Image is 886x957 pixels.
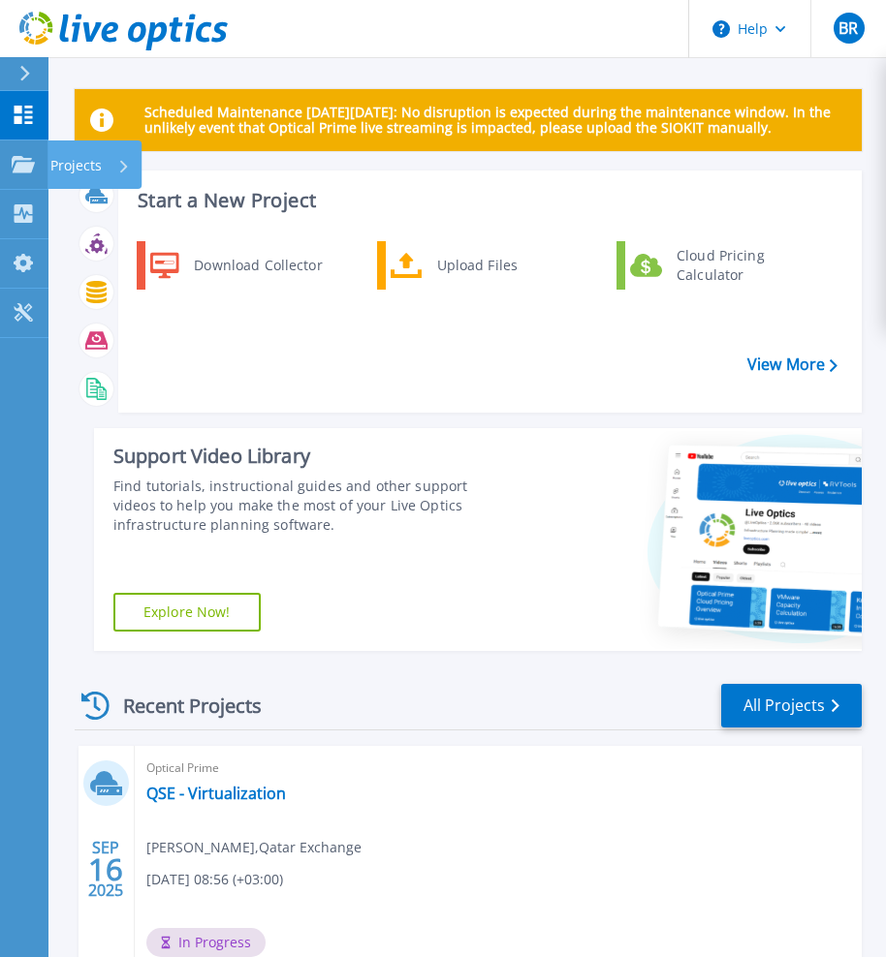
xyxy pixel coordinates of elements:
div: Cloud Pricing Calculator [667,246,810,285]
span: [DATE] 08:56 (+03:00) [146,869,283,890]
a: Cloud Pricing Calculator [617,241,815,290]
div: Upload Files [427,246,571,285]
a: All Projects [721,684,862,727]
a: Upload Files [377,241,576,290]
div: SEP 2025 [87,834,124,905]
a: View More [747,355,838,374]
p: Scheduled Maintenance [DATE][DATE]: No disruption is expected during the maintenance window. In t... [144,105,846,136]
div: Recent Projects [75,682,288,729]
span: 16 [88,861,123,878]
span: Optical Prime [146,757,850,779]
div: Support Video Library [113,444,506,469]
span: In Progress [146,928,266,957]
div: Find tutorials, instructional guides and other support videos to help you make the most of your L... [113,477,506,535]
a: QSE - Virtualization [146,784,286,803]
p: Projects [50,140,102,191]
div: Download Collector [184,246,331,285]
h3: Start a New Project [138,190,837,211]
a: Explore Now! [113,593,261,632]
span: BR [839,20,858,36]
span: [PERSON_NAME] , Qatar Exchange [146,837,362,858]
a: Download Collector [137,241,335,290]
